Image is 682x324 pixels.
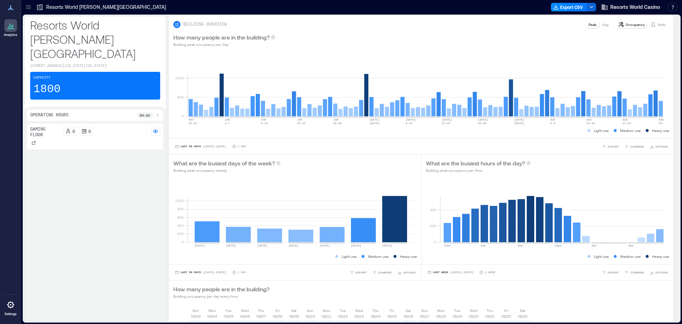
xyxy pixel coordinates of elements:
[426,269,475,276] button: Last Week |[DATE]-[DATE]
[586,122,595,125] text: 10-16
[623,118,628,121] text: AUG
[659,118,664,121] text: AUG
[173,159,275,168] p: What are the busiest days of the week?
[354,313,364,319] p: 08/13
[368,254,389,259] p: Medium use
[396,269,417,276] button: OPTIONS
[323,308,330,313] p: Mon
[289,313,299,319] p: 08/09
[453,313,462,319] p: 08/19
[554,244,561,247] text: 12pm
[173,269,228,276] button: Last 90 Days |[DATE]-[DATE]
[256,313,266,319] p: 08/07
[173,33,270,42] p: How many people are in the building?
[173,168,281,173] p: Building peak occupancy weekly
[189,118,194,121] text: MAY
[591,244,597,247] text: 4pm
[594,128,609,133] p: Light use
[630,144,644,149] span: COMPARE
[175,76,184,80] tspan: 1000
[173,285,270,293] p: How many people are in the building?
[623,143,645,150] button: COMPARE
[30,112,69,118] p: Operating Hours
[369,122,380,125] text: [DATE]
[378,270,392,275] span: COMPARE
[173,293,270,299] p: Building occupancy per day every hour
[371,313,380,319] p: 08/14
[189,122,197,125] text: 25-31
[442,118,452,121] text: [DATE]
[628,244,634,247] text: 8pm
[421,308,428,313] p: Sun
[2,17,20,39] a: Analytics
[333,122,342,125] text: 22-28
[261,118,266,121] text: JUN
[177,232,184,236] tspan: 200
[261,122,268,125] text: 8-14
[72,128,75,134] p: 0
[586,118,592,121] text: AUG
[288,244,299,247] text: [DATE]
[30,63,160,69] p: [STREET_ADDRESS][US_STATE][US_STATE]
[207,313,217,319] p: 08/04
[442,122,450,125] text: 13-19
[420,313,429,319] p: 08/17
[224,313,233,319] p: 08/05
[406,118,416,121] text: [DATE]
[276,308,280,313] p: Fri
[514,118,524,121] text: [DATE]
[518,313,527,319] p: 08/23
[429,208,436,212] tspan: 400
[406,122,412,125] text: 6-12
[177,215,184,219] tspan: 600
[2,296,19,318] a: Settings
[342,254,357,259] p: Light use
[382,244,393,247] text: [DATE]
[469,313,478,319] p: 08/20
[485,270,495,275] p: 1 Hour
[400,254,417,259] p: Heavy use
[30,18,160,60] p: Resorts World [PERSON_NAME][GEOGRAPHIC_DATA]
[434,240,436,244] tspan: 0
[387,313,397,319] p: 08/15
[46,4,166,11] p: Resorts World [PERSON_NAME][GEOGRAPHIC_DATA]
[518,244,523,247] text: 8am
[470,308,477,313] p: Wed
[478,118,488,121] text: [DATE]
[551,3,587,11] button: Export CSV
[372,308,379,313] p: Thu
[454,308,460,313] p: Tue
[238,144,246,149] p: 1 Day
[403,270,416,275] span: OPTIONS
[257,244,267,247] text: [DATE]
[182,114,184,118] tspan: 0
[291,308,296,313] p: Sat
[652,128,669,133] p: Heavy use
[608,144,619,149] span: EXPORT
[610,4,660,11] span: Resorts World Casino
[338,313,348,319] p: 08/12
[173,42,275,47] p: Building peak occupancy per Day
[305,313,315,319] p: 08/10
[333,118,339,121] text: JUN
[183,22,227,27] p: BUILDING OVERVIEW
[481,244,486,247] text: 4am
[238,270,246,275] p: 1 Day
[175,198,184,203] tspan: 1000
[589,22,596,27] p: Peak
[225,118,230,121] text: JUN
[485,313,495,319] p: 08/21
[599,1,662,13] button: Resorts World Casino
[4,33,17,37] p: Analytics
[520,308,525,313] p: Sat
[620,254,641,259] p: Medium use
[297,118,302,121] text: JUN
[406,308,411,313] p: Sat
[550,118,556,121] text: AUG
[514,122,524,125] text: [DATE]
[307,308,313,313] p: Sun
[340,308,346,313] p: Tue
[33,82,61,96] p: 1800
[195,244,205,247] text: [DATE]
[630,270,644,275] span: COMPARE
